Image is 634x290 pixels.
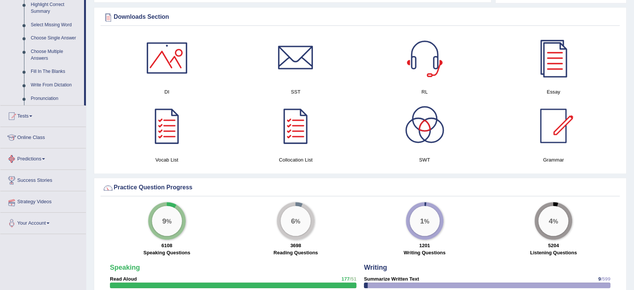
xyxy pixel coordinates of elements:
big: 4 [549,217,553,225]
big: 1 [420,217,424,225]
strong: Read Aloud [110,276,137,282]
strong: 5204 [548,243,559,248]
h4: Grammar [493,156,614,164]
span: /51 [350,276,356,282]
a: Online Class [0,127,86,146]
label: Speaking Questions [143,249,190,256]
h4: Essay [493,88,614,96]
big: 9 [162,217,166,225]
div: % [538,206,568,236]
strong: Speaking [110,264,140,271]
strong: 3698 [290,243,301,248]
span: 9 [598,276,601,282]
span: /599 [601,276,610,282]
h4: DI [106,88,228,96]
label: Writing Questions [404,249,446,256]
a: Success Stories [0,170,86,189]
a: Strategy Videos [0,191,86,210]
a: Choose Multiple Answers [27,45,84,65]
a: Choose Single Answer [27,32,84,45]
h4: SWT [364,156,485,164]
label: Reading Questions [273,249,318,256]
strong: Summarize Written Text [364,276,419,282]
div: % [152,206,182,236]
a: Write From Dictation [27,79,84,92]
a: Fill In The Blanks [27,65,84,79]
a: Predictions [0,148,86,167]
h4: SST [235,88,357,96]
a: Your Account [0,213,86,231]
label: Listening Questions [530,249,577,256]
div: % [410,206,440,236]
div: Downloads Section [102,12,618,23]
big: 6 [291,217,295,225]
h4: Vocab List [106,156,228,164]
strong: Writing [364,264,387,271]
div: % [281,206,311,236]
a: Select Missing Word [27,18,84,32]
h4: RL [364,88,485,96]
span: 177 [341,276,350,282]
a: Tests [0,106,86,124]
div: Practice Question Progress [102,182,618,193]
strong: 1201 [419,243,430,248]
h4: Collocation List [235,156,357,164]
strong: 6108 [161,243,172,248]
a: Pronunciation [27,92,84,106]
